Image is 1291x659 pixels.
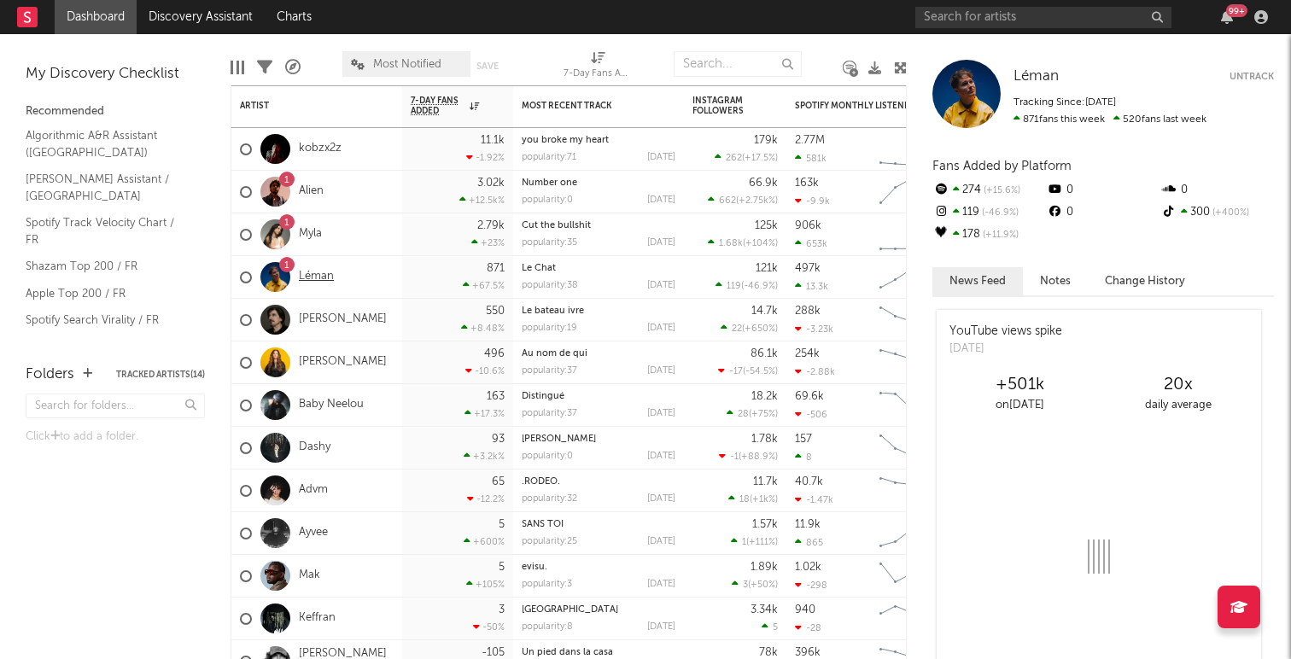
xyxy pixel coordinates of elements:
div: 906k [795,220,821,231]
div: [DATE] [647,409,675,418]
div: 1.02k [795,562,821,573]
div: 8 [795,452,812,463]
svg: Chart title [872,512,949,555]
svg: Chart title [872,299,949,341]
span: 22 [732,324,742,334]
div: 121k [756,263,778,274]
span: 119 [727,282,741,291]
div: 119 [932,201,1046,224]
div: [DATE] [647,494,675,504]
div: 1.57k [752,519,778,530]
div: ( ) [708,237,778,248]
span: +104 % [745,239,775,248]
span: -1 [730,452,739,462]
a: Alien [299,184,324,199]
div: +12.5k % [459,195,505,206]
a: Au nom de qui [522,349,587,359]
svg: Chart title [872,128,949,171]
button: News Feed [932,267,1023,295]
div: 940 [795,604,815,615]
span: -46.9 % [744,282,775,291]
div: ( ) [731,536,778,547]
div: 0 [1160,179,1274,201]
svg: Chart title [872,171,949,213]
a: Distingué [522,392,564,401]
div: popularity: 8 [522,622,573,632]
span: 3 [743,580,748,590]
a: evisu. [522,563,547,572]
div: ( ) [732,579,778,590]
a: Algorithmic A&R Assistant ([GEOGRAPHIC_DATA]) [26,126,188,161]
div: 0 [1046,201,1160,224]
div: -2.88k [795,366,835,377]
a: Shazam Top 200 / FR [26,257,188,276]
span: 520 fans last week [1014,114,1206,125]
div: ( ) [708,195,778,206]
div: popularity: 32 [522,494,577,504]
div: 157 [795,434,812,445]
span: 1.68k [719,239,743,248]
div: PALERMO [522,605,675,615]
div: [DATE] [647,537,675,546]
span: +15.6 % [981,186,1020,195]
div: 2.79k [477,220,505,231]
a: Un pied dans la casa [522,648,613,657]
div: -1.92 % [466,152,505,163]
div: -10.6 % [465,365,505,376]
a: Keffran [299,611,336,626]
div: Recommended [26,102,205,122]
div: [DATE] [647,195,675,205]
div: -105 [482,647,505,658]
a: Advm [299,483,328,498]
div: on [DATE] [941,395,1099,416]
div: 78k [759,647,778,658]
div: Most Recent Track [522,101,650,111]
div: 581k [795,153,827,164]
div: 254k [795,348,820,359]
div: -506 [795,409,827,420]
div: 40.7k [795,476,823,487]
div: popularity: 25 [522,537,577,546]
span: +650 % [745,324,775,334]
div: Au nom de qui [522,349,675,359]
span: 871 fans this week [1014,114,1105,125]
div: [DATE] [647,324,675,333]
span: 262 [726,154,742,163]
a: [PERSON_NAME] Assistant / [GEOGRAPHIC_DATA] [26,170,188,205]
div: +8.48 % [461,323,505,334]
div: Cut the bullshit [522,221,675,230]
div: ASHANTI [522,434,675,444]
div: [DATE] [647,366,675,376]
div: 300 [1160,201,1274,224]
div: [DATE] [647,153,675,162]
span: 28 [738,410,749,419]
svg: Chart title [872,427,949,469]
div: 163 [487,391,505,402]
input: Search for artists [915,7,1171,28]
svg: Chart title [872,384,949,427]
div: 93 [492,434,505,445]
div: 865 [795,537,823,548]
div: [DATE] [647,281,675,290]
div: 274 [932,179,1046,201]
a: [GEOGRAPHIC_DATA] [522,605,618,615]
div: popularity: 19 [522,324,577,333]
div: ( ) [719,451,778,462]
span: Léman [1014,69,1059,84]
svg: Chart title [872,256,949,299]
div: ( ) [718,365,778,376]
div: Instagram Followers [692,96,752,116]
input: Search for folders... [26,394,205,418]
div: 1.89k [751,562,778,573]
div: 7-Day Fans Added (7-Day Fans Added) [564,43,632,92]
svg: Chart title [872,555,949,598]
div: daily average [1099,395,1257,416]
div: 3.34k [751,604,778,615]
div: 18.2k [751,391,778,402]
span: Most Notified [373,59,441,70]
div: [DATE] [647,580,675,589]
div: ( ) [727,408,778,419]
div: 163k [795,178,819,189]
div: 11.1k [481,135,505,146]
div: 0 [1046,179,1160,201]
